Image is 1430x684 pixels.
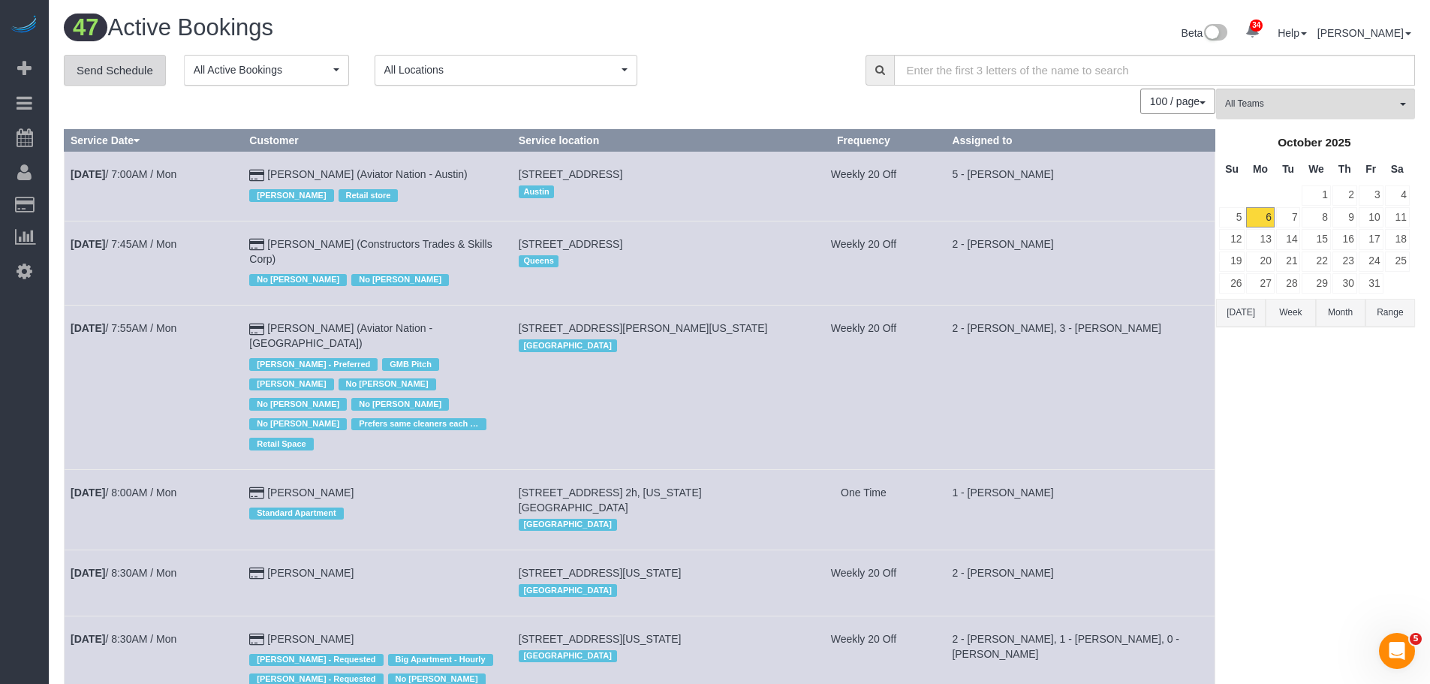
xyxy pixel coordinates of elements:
td: Assigned to [946,469,1215,550]
span: [PERSON_NAME] [249,378,333,390]
a: 16 [1332,229,1357,249]
a: 9 [1332,207,1357,227]
a: 34 [1238,15,1267,48]
span: [STREET_ADDRESS] [519,238,622,250]
img: New interface [1203,24,1227,44]
a: 10 [1359,207,1383,227]
span: [PERSON_NAME] - Requested [249,654,383,666]
div: Location [519,515,775,535]
a: Beta [1182,27,1228,39]
span: No [PERSON_NAME] [249,398,347,410]
div: Location [519,336,775,355]
a: 18 [1385,229,1410,249]
td: Assigned to [946,550,1215,616]
div: Location [519,182,775,201]
span: [PERSON_NAME] - Preferred [249,358,378,370]
span: 47 [64,14,107,41]
a: [DATE]/ 7:55AM / Mon [71,322,176,334]
span: Saturday [1391,163,1404,175]
td: Assigned to [946,306,1215,469]
td: Assigned to [946,152,1215,221]
b: [DATE] [71,238,105,250]
h1: Active Bookings [64,15,728,41]
a: 28 [1276,273,1301,294]
span: [STREET_ADDRESS][PERSON_NAME][US_STATE] [519,322,768,334]
span: [PERSON_NAME] [249,189,333,201]
button: All Locations [375,55,637,86]
a: 14 [1276,229,1301,249]
td: Customer [243,469,513,550]
button: All Active Bookings [184,55,349,86]
span: 5 [1410,633,1422,645]
a: 8 [1302,207,1330,227]
span: Prev [1224,135,1236,147]
a: [PERSON_NAME] (Aviator Nation - Austin) [267,168,468,180]
span: 2025 [1325,136,1350,149]
td: Customer [243,306,513,469]
a: [DATE]/ 8:00AM / Mon [71,487,176,499]
button: Range [1365,299,1415,327]
b: [DATE] [71,567,105,579]
span: Monday [1253,163,1268,175]
button: All Teams [1216,89,1415,119]
a: [DATE]/ 8:30AM / Mon [71,567,176,579]
span: [STREET_ADDRESS] 2h, [US_STATE][GEOGRAPHIC_DATA] [519,487,702,514]
th: Service Date [65,130,243,152]
span: October [1278,136,1322,149]
a: Help [1278,27,1307,39]
i: Credit Card Payment [249,240,264,250]
a: [PERSON_NAME] [267,487,354,499]
td: Service location [512,469,781,550]
span: GMB Pitch [382,358,439,370]
div: Location [519,580,775,600]
b: [DATE] [71,168,105,180]
th: Service location [512,130,781,152]
a: [PERSON_NAME] [267,567,354,579]
span: [STREET_ADDRESS][US_STATE] [519,567,682,579]
td: Customer [243,550,513,616]
a: 29 [1302,273,1330,294]
a: [PERSON_NAME] [267,633,354,645]
span: Sunday [1225,163,1239,175]
a: [PERSON_NAME] (Aviator Nation - [GEOGRAPHIC_DATA]) [249,322,432,349]
a: Automaid Logo [9,15,39,36]
b: [DATE] [71,633,105,645]
span: No [PERSON_NAME] [351,398,449,410]
span: Retail store [339,189,399,201]
span: No [PERSON_NAME] [351,274,449,286]
th: Customer [243,130,513,152]
button: Month [1316,299,1365,327]
span: Tuesday [1282,163,1294,175]
a: 6 [1246,207,1274,227]
td: Frequency [781,550,946,616]
a: 19 [1219,252,1245,272]
span: [GEOGRAPHIC_DATA] [519,519,617,531]
span: [STREET_ADDRESS][US_STATE] [519,633,682,645]
td: Schedule date [65,152,243,221]
a: 20 [1246,252,1274,272]
span: Next [1392,135,1404,147]
ol: All Teams [1216,89,1415,112]
a: [DATE]/ 8:30AM / Mon [71,633,176,645]
a: 22 [1302,252,1330,272]
input: Enter the first 3 letters of the name to search [894,55,1416,86]
span: All Active Bookings [194,62,330,77]
i: Credit Card Payment [249,170,264,181]
a: 3 [1359,185,1383,206]
span: Prefers same cleaners each time [351,418,486,430]
a: 27 [1246,273,1274,294]
a: 24 [1359,252,1383,272]
a: [DATE]/ 7:45AM / Mon [71,238,176,250]
td: Frequency [781,152,946,221]
a: 4 [1385,185,1410,206]
a: 2 [1332,185,1357,206]
a: 7 [1276,207,1301,227]
td: Service location [512,152,781,221]
td: Customer [243,152,513,221]
div: Location [519,252,775,271]
i: Credit Card Payment [249,324,264,335]
a: [DATE]/ 7:00AM / Mon [71,168,176,180]
a: 30 [1332,273,1357,294]
span: [GEOGRAPHIC_DATA] [519,584,617,596]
